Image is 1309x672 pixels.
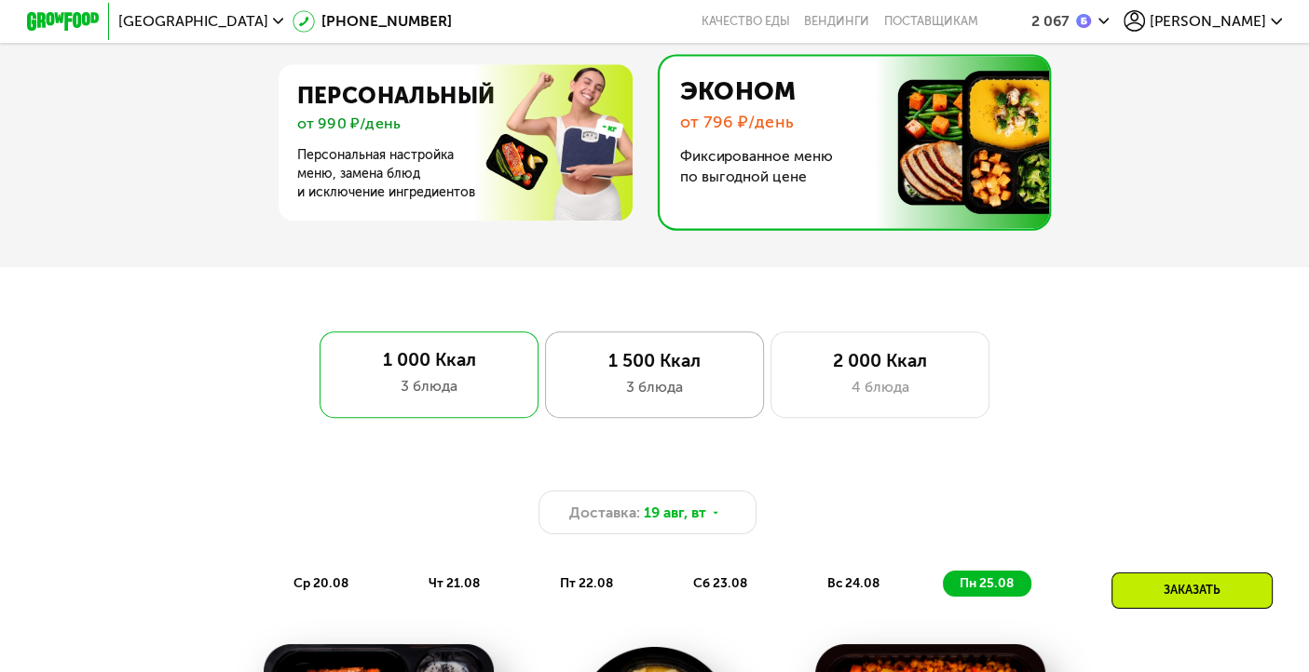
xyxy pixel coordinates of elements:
[338,375,520,396] div: 3 блюда
[693,575,747,591] span: сб 23.08
[884,14,978,29] div: поставщикам
[702,14,790,29] a: Качество еды
[960,575,1014,591] span: пн 25.08
[565,376,744,397] div: 3 блюда
[790,376,970,397] div: 4 блюда
[1150,14,1266,29] span: [PERSON_NAME]
[338,349,520,370] div: 1 000 Ккал
[790,350,970,371] div: 2 000 Ккал
[560,575,613,591] span: пт 22.08
[569,502,640,523] span: Доставка:
[1030,14,1069,29] div: 2 067
[804,14,869,29] a: Вендинги
[827,575,879,591] span: вс 24.08
[293,575,348,591] span: ср 20.08
[644,502,706,523] span: 19 авг, вт
[565,350,744,371] div: 1 500 Ккал
[1111,572,1273,609] div: Заказать
[293,10,452,32] a: [PHONE_NUMBER]
[429,575,480,591] span: чт 21.08
[118,14,268,29] span: [GEOGRAPHIC_DATA]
